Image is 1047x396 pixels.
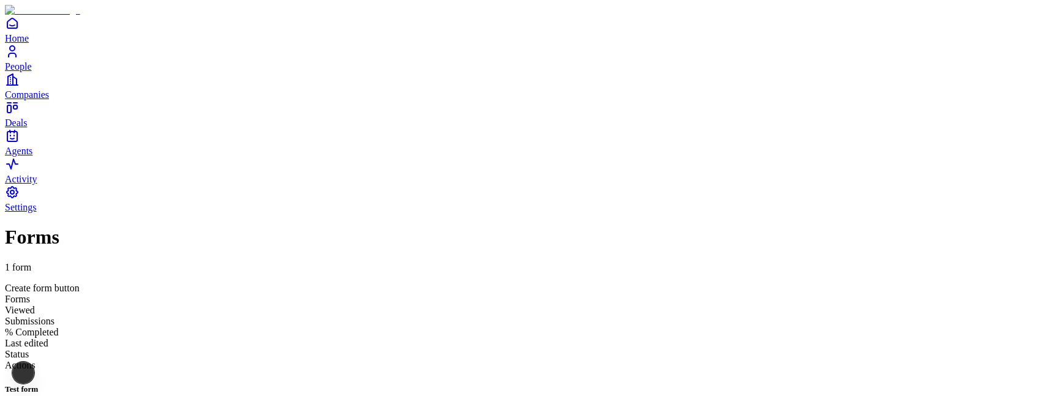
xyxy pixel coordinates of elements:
div: Forms [5,294,1042,305]
p: 1 form [5,262,1042,273]
span: People [5,61,32,72]
a: Companies [5,72,1042,100]
span: Agents [5,146,32,156]
a: Activity [5,157,1042,184]
a: People [5,44,1042,72]
a: Home [5,16,1042,43]
div: Status [5,349,1042,360]
img: Item Brain Logo [5,5,80,16]
div: Submissions [5,316,1042,327]
span: Settings [5,202,37,212]
div: Last edited [5,338,1042,349]
div: Actions [5,360,1042,371]
span: Companies [5,89,49,100]
div: Create form button [5,283,1042,294]
h5: Test form [5,384,1042,394]
span: Deals [5,118,27,128]
div: % Completed [5,327,1042,338]
a: Settings [5,185,1042,212]
a: Deals [5,100,1042,128]
h1: Forms [5,226,1042,248]
span: Home [5,33,29,43]
span: Activity [5,174,37,184]
a: Agents [5,129,1042,156]
div: Viewed [5,305,1042,316]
